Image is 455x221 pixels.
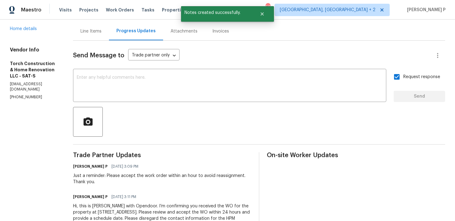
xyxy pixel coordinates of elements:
[171,28,197,34] div: Attachments
[21,7,41,13] span: Maestro
[59,7,72,13] span: Visits
[116,28,156,34] div: Progress Updates
[252,8,272,20] button: Close
[10,82,58,92] p: [EMAIL_ADDRESS][DOMAIN_NAME]
[80,28,102,34] div: Line Items
[111,194,136,200] span: [DATE] 3:11 PM
[106,7,134,13] span: Work Orders
[280,7,375,13] span: [GEOGRAPHIC_DATA], [GEOGRAPHIC_DATA] + 2
[267,152,445,158] span: On-site Worker Updates
[141,8,154,12] span: Tasks
[73,52,124,59] span: Send Message to
[73,173,251,185] div: Just a reminder: Please accept the work order within an hour to avoid reassignment. Thank you.
[266,4,270,10] div: 69
[212,28,229,34] div: Invoices
[73,194,108,200] h6: [PERSON_NAME] P
[162,7,186,13] span: Properties
[111,163,138,170] span: [DATE] 3:09 PM
[405,7,446,13] span: [PERSON_NAME] P
[10,27,37,31] a: Home details
[73,152,251,158] span: Trade Partner Updates
[73,163,108,170] h6: [PERSON_NAME] P
[128,51,180,61] div: Trade partner only
[10,60,58,79] h5: Torch Construction & Home Renovation LLC - SAT-S
[79,7,98,13] span: Projects
[181,6,252,19] span: Notes created successfully.
[10,47,58,53] h4: Vendor Info
[403,74,440,80] span: Request response
[10,95,58,100] p: [PHONE_NUMBER]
